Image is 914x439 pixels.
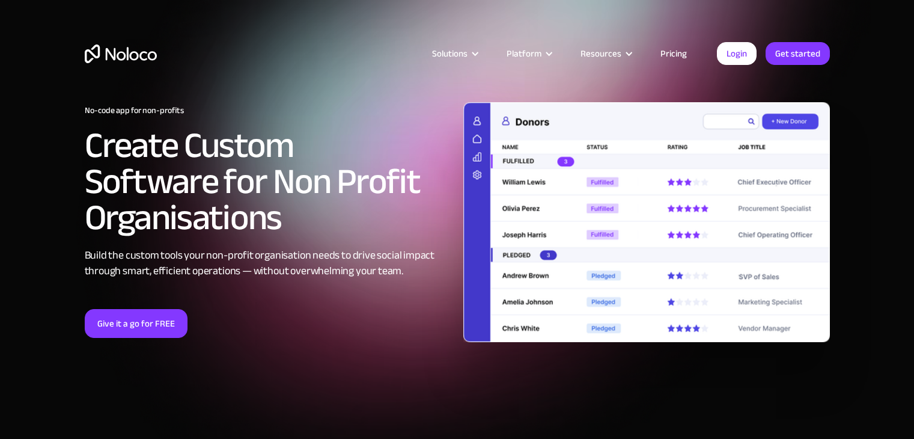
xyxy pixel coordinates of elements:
[717,42,757,65] a: Login
[565,46,645,61] div: Resources
[492,46,565,61] div: Platform
[766,42,830,65] a: Get started
[85,45,157,63] a: home
[432,46,468,61] div: Solutions
[85,309,187,338] a: Give it a go for FREE
[85,248,451,279] div: Build the custom tools your non-profit organisation needs to drive social impact through smart, e...
[580,46,621,61] div: Resources
[645,46,702,61] a: Pricing
[85,127,451,236] h2: Create Custom Software for Non Profit Organisations
[507,46,541,61] div: Platform
[417,46,492,61] div: Solutions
